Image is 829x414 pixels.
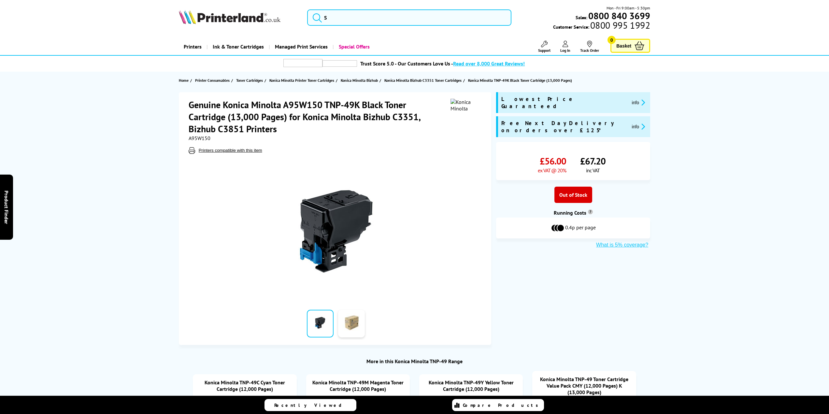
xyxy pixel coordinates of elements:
[269,38,333,55] a: Managed Print Services
[587,13,650,19] a: 0800 840 3699
[586,167,600,174] span: inc VAT
[589,22,650,28] span: 0800 995 1992
[197,148,264,153] button: Printers compatible with this item
[540,155,566,167] span: £56.00
[538,167,566,174] span: ex VAT @ 20%
[607,36,616,44] span: 0
[205,379,285,392] a: Konica Minolta TNP-49C Cyan Toner Cartridge (12,000 Pages)
[607,5,650,11] span: Mon - Fri 9:00am - 5:30pm
[322,60,357,67] img: trustpilot rating
[538,48,550,53] span: Support
[272,167,400,294] img: Konica Minolta A95W150 TNP-49K Black Toner Cartridge (13,000 Pages)
[269,77,336,84] a: Konica Minolta Printer Toner Cartridges
[360,60,525,67] a: Trust Score 5.0 - Our Customers Love Us -Read over 8,000 Great Reviews!
[580,41,599,53] a: Track Order
[3,190,10,224] span: Product Finder
[452,399,544,411] a: Compare Products
[179,10,280,24] img: Printerland Logo
[453,60,525,67] span: Read over 8,000 Great Reviews!
[429,379,514,392] a: Konica Minolta TNP-49Y Yellow Toner Cartridge (12,000 Pages)
[195,77,230,84] span: Printer Consumables
[501,120,626,134] span: Free Next Day Delivery on orders over £125*
[384,77,463,84] a: Konica Minolta Bizhub C3351 Toner Cartridges
[616,41,631,50] span: Basket
[213,38,264,55] span: Ink & Toner Cartridges
[538,41,550,53] a: Support
[384,77,462,84] span: Konica Minolta Bizhub C3351 Toner Cartridges
[450,99,483,112] img: Konica Minolta
[236,77,263,84] span: Toner Cartridges
[264,399,356,411] a: Recently Viewed
[312,379,404,392] a: Konica Minolta TNP-49M Magenta Toner Cartridge (12,000 Pages)
[588,10,650,22] b: 0800 840 3699
[341,77,378,84] span: Konica Minolta Bizhub
[274,402,348,408] span: Recently Viewed
[189,99,451,135] h1: Genuine Konica Minolta A95W150 TNP-49K Black Toner Cartridge (13,000 Pages) for Konica Minolta Bi...
[554,187,592,203] div: Out of Stock
[179,10,299,25] a: Printerland Logo
[236,77,264,84] a: Toner Cartridges
[496,209,650,216] div: Running Costs
[189,135,210,141] span: A95W150
[588,209,593,214] sup: Cost per page
[179,77,190,84] a: Home
[307,9,512,26] input: S
[333,38,375,55] a: Special Offers
[463,402,542,408] span: Compare Products
[195,77,231,84] a: Printer Consumables
[610,39,650,53] a: Basket 0
[179,77,189,84] span: Home
[269,77,334,84] span: Konica Minolta Printer Toner Cartridges
[630,123,647,130] button: promo-description
[179,38,207,55] a: Printers
[630,99,647,106] button: promo-description
[468,78,572,83] span: Konica Minolta TNP-49K Black Toner Cartridge (13,000 Pages)
[179,358,650,364] div: More in this Konica Minolta TNP-49 Range
[594,242,650,248] button: What is 5% coverage?
[283,59,322,67] img: trustpilot rating
[580,155,606,167] span: £67.20
[501,95,626,110] span: Lowest Price Guaranteed
[207,38,269,55] a: Ink & Toner Cartridges
[560,48,570,53] span: Log In
[540,376,628,395] a: Konica Minolta TNP-49 Toner Cartridge Value Pack CMY (12,000 Pages) K (13,000 Pages)
[565,224,596,232] span: 0.4p per page
[341,77,379,84] a: Konica Minolta Bizhub
[560,41,570,53] a: Log In
[576,14,587,21] span: Sales:
[553,22,650,30] span: Customer Service:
